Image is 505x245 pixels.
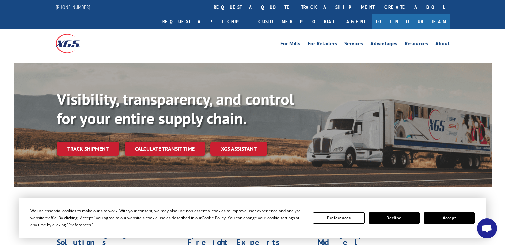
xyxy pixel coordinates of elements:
[435,41,450,48] a: About
[30,207,305,228] div: We use essential cookies to make our site work. With your consent, we may also use non-essential ...
[370,41,397,48] a: Advantages
[57,142,119,156] a: Track shipment
[340,14,372,29] a: Agent
[308,41,337,48] a: For Retailers
[253,14,340,29] a: Customer Portal
[424,212,475,224] button: Accept
[477,218,497,238] div: Open chat
[372,14,450,29] a: Join Our Team
[405,41,428,48] a: Resources
[125,142,205,156] a: Calculate transit time
[56,4,90,10] a: [PHONE_NUMBER]
[369,212,420,224] button: Decline
[344,41,363,48] a: Services
[280,41,300,48] a: For Mills
[210,142,267,156] a: XGS ASSISTANT
[202,215,226,221] span: Cookie Policy
[313,212,364,224] button: Preferences
[19,198,486,238] div: Cookie Consent Prompt
[68,222,91,228] span: Preferences
[157,14,253,29] a: Request a pickup
[57,89,294,128] b: Visibility, transparency, and control for your entire supply chain.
